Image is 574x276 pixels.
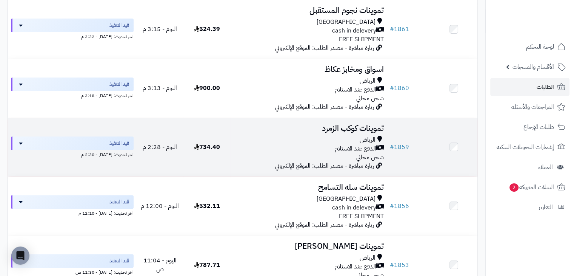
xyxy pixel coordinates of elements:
a: #1856 [390,202,409,211]
span: قيد التنفيذ [109,198,129,206]
h3: تموينات سله التسامح [233,183,383,192]
div: اخر تحديث: [DATE] - 12:10 م [11,209,134,217]
span: الدفع عند الاستلام [335,85,376,94]
a: لوحة التحكم [490,38,569,56]
span: زيارة مباشرة - مصدر الطلب: الموقع الإلكتروني [275,220,374,229]
span: اليوم - 3:13 م [143,84,177,93]
span: # [390,84,394,93]
span: cash in delevery [332,26,376,35]
span: الطلبات [537,82,554,92]
span: # [390,260,394,270]
span: [GEOGRAPHIC_DATA] [317,18,375,26]
span: السلات المتروكة [509,182,554,192]
span: لوحة التحكم [526,42,554,52]
span: زيارة مباشرة - مصدر الطلب: الموقع الإلكتروني [275,43,374,53]
a: #1860 [390,84,409,93]
a: #1853 [390,260,409,270]
div: اخر تحديث: [DATE] - 3:18 م [11,91,134,99]
span: الرياض [360,254,375,262]
a: السلات المتروكة2 [490,178,569,196]
h3: تموينات كوكب الزمرد [233,124,383,133]
span: 734.40 [194,143,220,152]
a: #1859 [390,143,409,152]
div: اخر تحديث: [DATE] - 11:30 ص [11,268,134,276]
h3: تموينات [PERSON_NAME] [233,242,383,251]
a: التقارير [490,198,569,216]
span: الدفع عند الاستلام [335,144,376,153]
span: إشعارات التحويلات البنكية [497,142,554,152]
span: الرياض [360,77,375,85]
span: اليوم - 2:28 م [143,143,177,152]
div: اخر تحديث: [DATE] - 2:30 م [11,150,134,158]
span: العملاء [538,162,553,172]
a: المراجعات والأسئلة [490,98,569,116]
span: قيد التنفيذ [109,140,129,147]
span: قيد التنفيذ [109,81,129,88]
span: زيارة مباشرة - مصدر الطلب: الموقع الإلكتروني [275,161,374,171]
a: طلبات الإرجاع [490,118,569,136]
span: 787.71 [194,260,220,270]
a: العملاء [490,158,569,176]
div: Open Intercom Messenger [11,247,29,265]
span: زيارة مباشرة - مصدر الطلب: الموقع الإلكتروني [275,102,374,112]
span: قيد التنفيذ [109,257,129,265]
a: الطلبات [490,78,569,96]
h3: اسواق ومخابز عكاظ [233,65,383,74]
span: شحن مجاني [356,94,384,103]
span: قيد التنفيذ [109,22,129,29]
span: FREE SHIPMENT [339,212,384,221]
span: 532.11 [194,202,220,211]
span: 524.39 [194,25,220,34]
span: الدفع عند الاستلام [335,262,376,271]
span: الرياض [360,136,375,144]
a: إشعارات التحويلات البنكية [490,138,569,156]
span: 2 [509,183,519,192]
span: # [390,202,394,211]
span: اليوم - 3:15 م [143,25,177,34]
span: 900.00 [194,84,220,93]
h3: تموينات نجوم المستقبل [233,6,383,15]
a: #1861 [390,25,409,34]
span: المراجعات والأسئلة [511,102,554,112]
span: # [390,25,394,34]
img: logo-2.png [523,19,567,35]
span: cash in delevery [332,203,376,212]
div: اخر تحديث: [DATE] - 3:32 م [11,32,134,40]
span: اليوم - 11:04 ص [143,256,177,274]
span: طلبات الإرجاع [523,122,554,132]
span: الأقسام والمنتجات [512,62,554,72]
span: شحن مجاني [356,153,384,162]
span: اليوم - 12:00 م [141,202,179,211]
span: التقارير [539,202,553,212]
span: FREE SHIPMENT [339,35,384,44]
span: # [390,143,394,152]
span: [GEOGRAPHIC_DATA] [317,195,375,203]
